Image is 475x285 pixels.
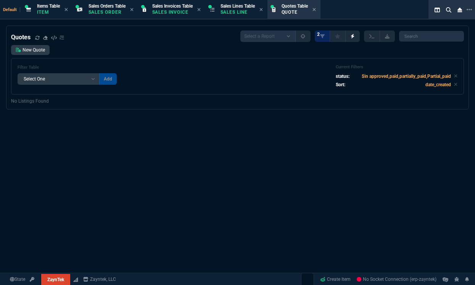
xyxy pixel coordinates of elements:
[362,74,451,79] code: $in approved,paid,partially_paid,Partial_paid
[282,3,308,9] span: Quotes Table
[336,64,457,70] h6: Current Filters
[152,9,190,15] p: Sales Invoice
[425,82,451,87] code: date_created
[11,33,31,42] h4: Quotes
[317,274,354,285] a: Create Item
[81,276,118,283] a: msbcCompanyName
[336,73,349,80] p: status:
[432,5,443,14] nx-icon: Split Panels
[317,31,320,37] span: 2
[312,7,316,13] nx-icon: Close Tab
[467,6,472,13] nx-icon: Open New Tab
[130,7,134,13] nx-icon: Close Tab
[11,45,50,55] a: New Quote
[89,9,126,15] p: Sales Order
[197,7,201,13] nx-icon: Close Tab
[18,65,117,70] h6: Filter Table
[152,3,193,9] span: Sales Invoices Table
[443,5,454,14] nx-icon: Search
[37,3,60,9] span: Items Table
[27,276,37,283] a: API TOKEN
[37,9,60,15] p: Item
[89,3,126,9] span: Sales Orders Table
[259,7,263,13] nx-icon: Close Tab
[64,7,68,13] nx-icon: Close Tab
[357,277,436,282] span: No Socket Connection (erp-zayntek)
[221,3,255,9] span: Sales Lines Table
[11,98,464,105] p: No Listings Found
[3,7,20,12] span: Default
[8,276,27,283] a: Global State
[336,81,345,88] p: Sort:
[399,31,464,42] input: Search
[282,9,308,15] p: Quote
[454,5,465,14] nx-icon: Close Workbench
[221,9,255,15] p: Sales Line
